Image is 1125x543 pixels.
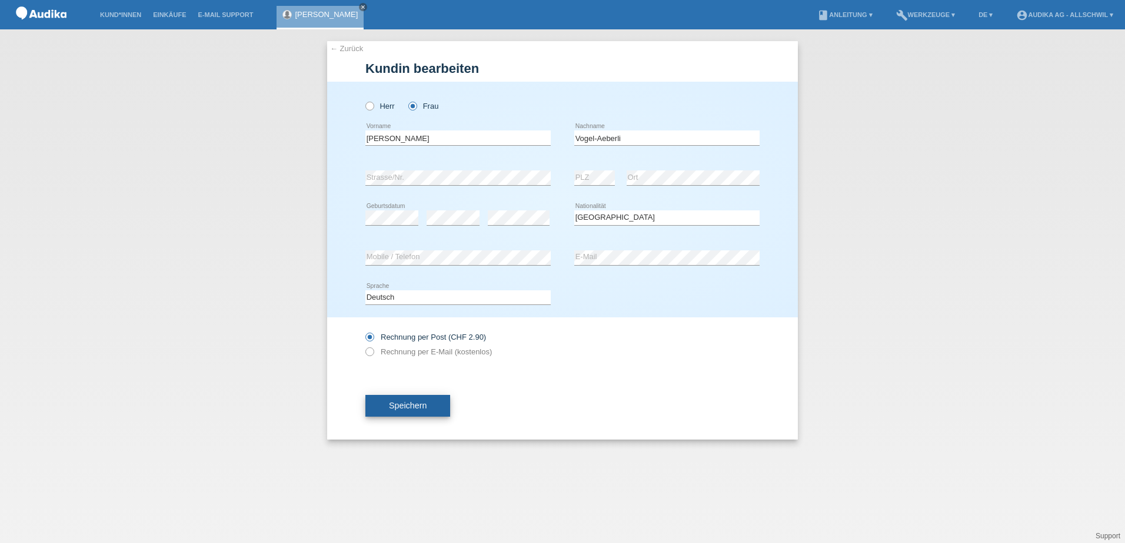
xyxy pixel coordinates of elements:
[330,44,363,53] a: ← Zurück
[896,9,908,21] i: build
[811,11,878,18] a: bookAnleitung ▾
[890,11,961,18] a: buildWerkzeuge ▾
[359,3,367,11] a: close
[1096,532,1120,540] a: Support
[389,401,427,410] span: Speichern
[408,102,438,110] label: Frau
[973,11,998,18] a: DE ▾
[365,347,492,356] label: Rechnung per E-Mail (kostenlos)
[295,10,358,19] a: [PERSON_NAME]
[365,333,486,341] label: Rechnung per Post (CHF 2.90)
[360,4,366,10] i: close
[408,102,416,109] input: Frau
[365,102,395,110] label: Herr
[365,102,373,109] input: Herr
[365,347,373,362] input: Rechnung per E-Mail (kostenlos)
[365,395,450,417] button: Speichern
[817,9,829,21] i: book
[365,333,373,347] input: Rechnung per Post (CHF 2.90)
[1010,11,1119,18] a: account_circleAudika AG - Allschwil ▾
[365,61,760,76] h1: Kundin bearbeiten
[1016,9,1028,21] i: account_circle
[192,11,259,18] a: E-Mail Support
[94,11,147,18] a: Kund*innen
[12,23,71,32] a: POS — MF Group
[147,11,192,18] a: Einkäufe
